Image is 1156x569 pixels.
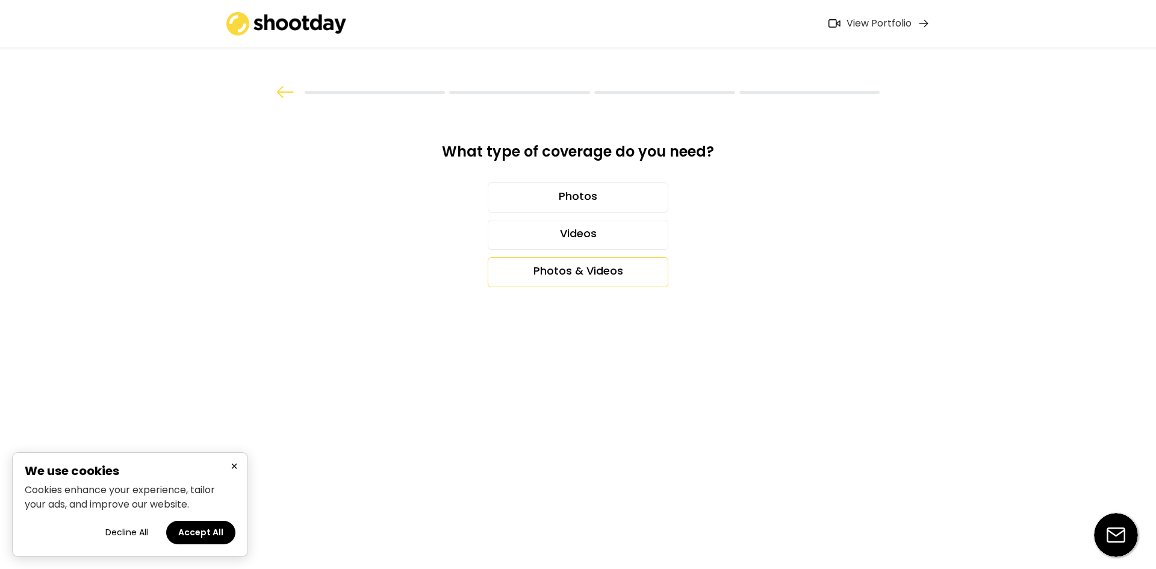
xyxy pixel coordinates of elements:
div: Photos & Videos [488,257,668,287]
img: arrow%20back.svg [276,86,294,98]
img: Icon%20feather-video%402x.png [828,19,841,28]
div: Videos [488,220,668,250]
img: shootday_logo.png [226,12,347,36]
button: Close cookie banner [227,459,241,474]
button: Decline all cookies [93,521,160,544]
button: Accept all cookies [166,521,235,544]
p: Cookies enhance your experience, tailor your ads, and improve our website. [25,483,235,512]
h2: We use cookies [25,465,235,477]
div: What type of coverage do you need? [414,142,742,170]
div: Photos [488,182,668,213]
img: email-icon%20%281%29.svg [1094,513,1138,557]
div: View Portfolio [847,17,912,30]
